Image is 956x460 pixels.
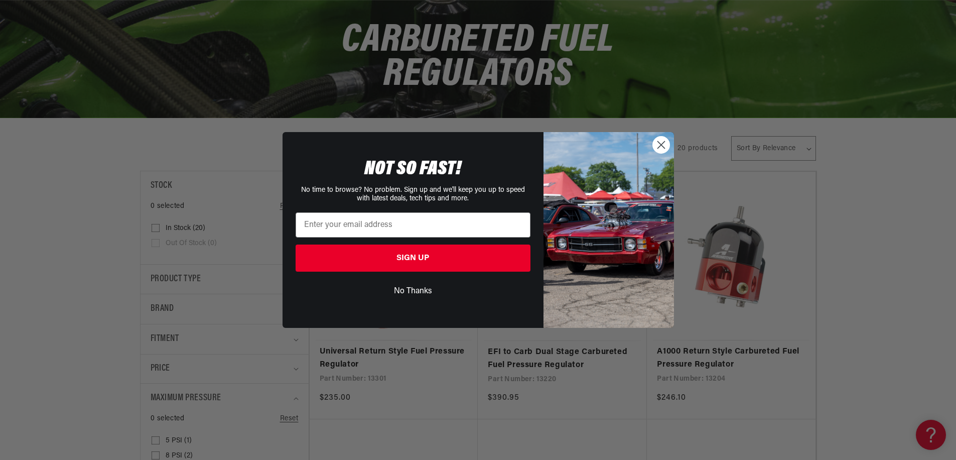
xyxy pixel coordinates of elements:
[296,282,530,301] button: No Thanks
[543,132,674,328] img: 85cdd541-2605-488b-b08c-a5ee7b438a35.jpeg
[296,212,530,238] input: Enter your email address
[296,245,530,272] button: SIGN UP
[652,136,670,154] button: Close dialog
[301,186,525,202] span: No time to browse? No problem. Sign up and we'll keep you up to speed with latest deals, tech tip...
[364,159,461,179] span: NOT SO FAST!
